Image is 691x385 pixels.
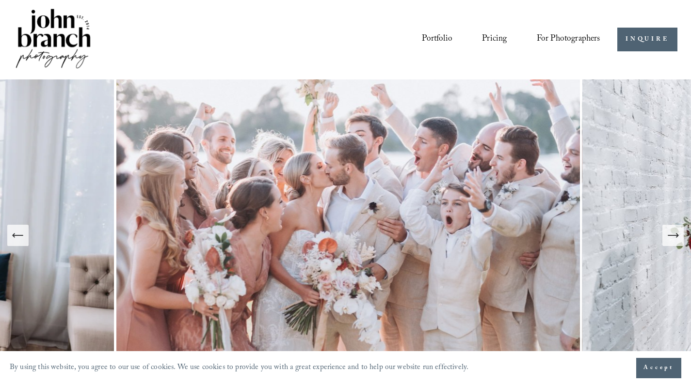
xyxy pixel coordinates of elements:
[7,225,29,246] button: Previous Slide
[617,28,677,51] a: INQUIRE
[482,31,507,49] a: Pricing
[662,225,684,246] button: Next Slide
[636,358,681,378] button: Accept
[14,7,93,72] img: John Branch IV Photography
[10,361,468,376] p: By using this website, you agree to our use of cookies. We use cookies to provide you with a grea...
[643,363,674,373] span: Accept
[537,31,600,49] a: folder dropdown
[422,31,452,49] a: Portfolio
[537,31,600,48] span: For Photographers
